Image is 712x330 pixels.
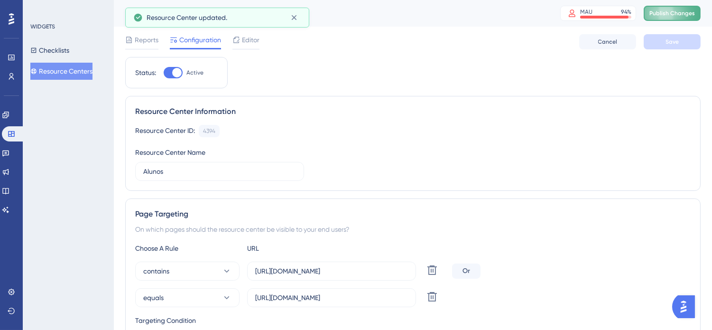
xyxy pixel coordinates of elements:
[452,264,481,279] div: Or
[179,34,221,46] span: Configuration
[242,34,259,46] span: Editor
[644,34,701,49] button: Save
[135,208,691,220] div: Page Targeting
[30,63,92,80] button: Resource Centers
[255,292,408,303] input: yourwebsite.com/path
[147,12,227,23] span: Resource Center updated.
[672,292,701,321] iframe: UserGuiding AI Assistant Launcher
[644,6,701,21] button: Publish Changes
[135,147,205,158] div: Resource Center Name
[135,106,691,117] div: Resource Center Information
[135,315,691,326] div: Targeting Condition
[135,288,240,307] button: equals
[143,292,164,303] span: equals
[143,166,296,177] input: Type your Resource Center name
[649,9,695,17] span: Publish Changes
[135,243,240,254] div: Choose A Rule
[247,243,351,254] div: URL
[135,34,158,46] span: Reports
[30,42,69,59] button: Checklists
[135,224,691,235] div: On which pages should the resource center be visible to your end users?
[666,38,679,46] span: Save
[203,127,215,135] div: 4394
[135,67,156,78] div: Status:
[186,69,203,76] span: Active
[135,125,195,137] div: Resource Center ID:
[621,8,631,16] div: 94 %
[579,34,636,49] button: Cancel
[125,7,536,20] div: Alunos
[580,8,592,16] div: MAU
[30,23,55,30] div: WIDGETS
[255,266,408,276] input: yourwebsite.com/path
[598,38,618,46] span: Cancel
[143,265,169,277] span: contains
[135,262,240,281] button: contains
